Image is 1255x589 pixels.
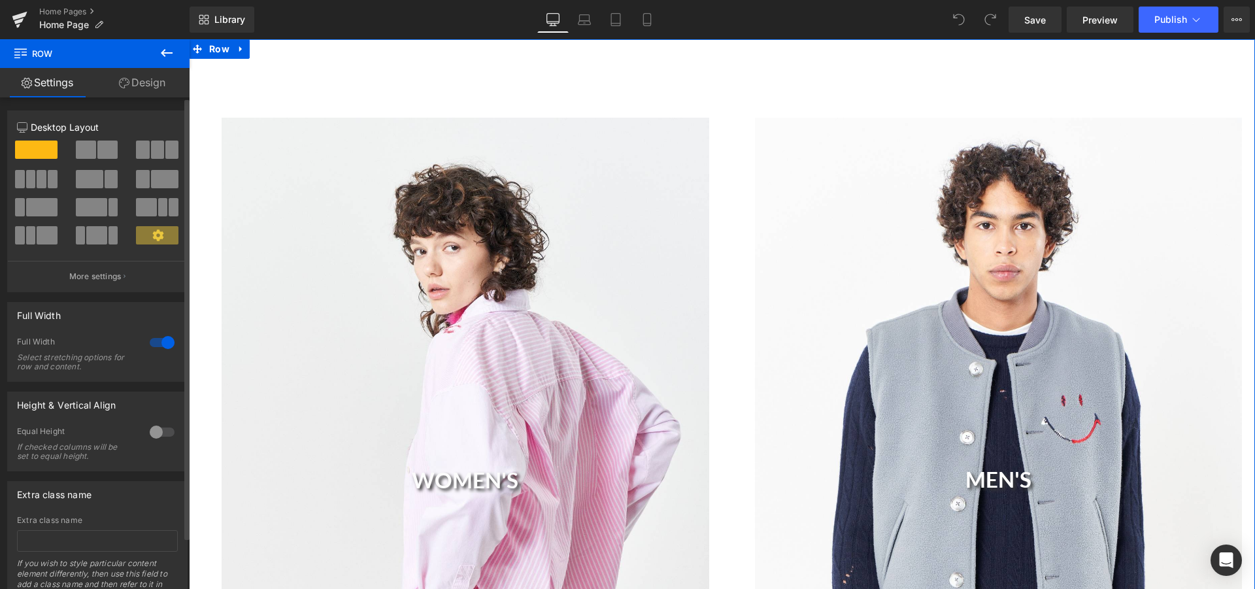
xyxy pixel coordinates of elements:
[1154,14,1187,25] span: Publish
[13,39,144,68] span: Row
[69,271,122,282] p: More settings
[1067,7,1133,33] a: Preview
[39,20,89,30] span: Home Page
[1024,13,1046,27] span: Save
[17,303,61,321] div: Full Width
[1139,7,1218,33] button: Publish
[600,7,631,33] a: Tablet
[631,7,663,33] a: Mobile
[190,7,254,33] a: New Library
[1082,13,1118,27] span: Preview
[17,426,137,440] div: Equal Height
[569,7,600,33] a: Laptop
[17,337,137,350] div: Full Width
[977,7,1003,33] button: Redo
[8,261,187,292] button: More settings
[17,120,178,134] p: Desktop Layout
[214,14,245,25] span: Library
[1211,545,1242,576] div: Open Intercom Messenger
[17,443,135,461] div: If checked columns will be set to equal height.
[17,516,178,525] div: Extra class name
[17,482,92,500] div: Extra class name
[17,392,116,411] div: Height & Vertical Align
[1224,7,1250,33] button: More
[566,428,1054,454] h1: MEN'S
[95,68,190,97] a: Design
[537,7,569,33] a: Desktop
[17,353,135,371] div: Select stretching options for row and content.
[33,428,520,454] h1: WOMEN'S
[946,7,972,33] button: Undo
[39,7,190,17] a: Home Pages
